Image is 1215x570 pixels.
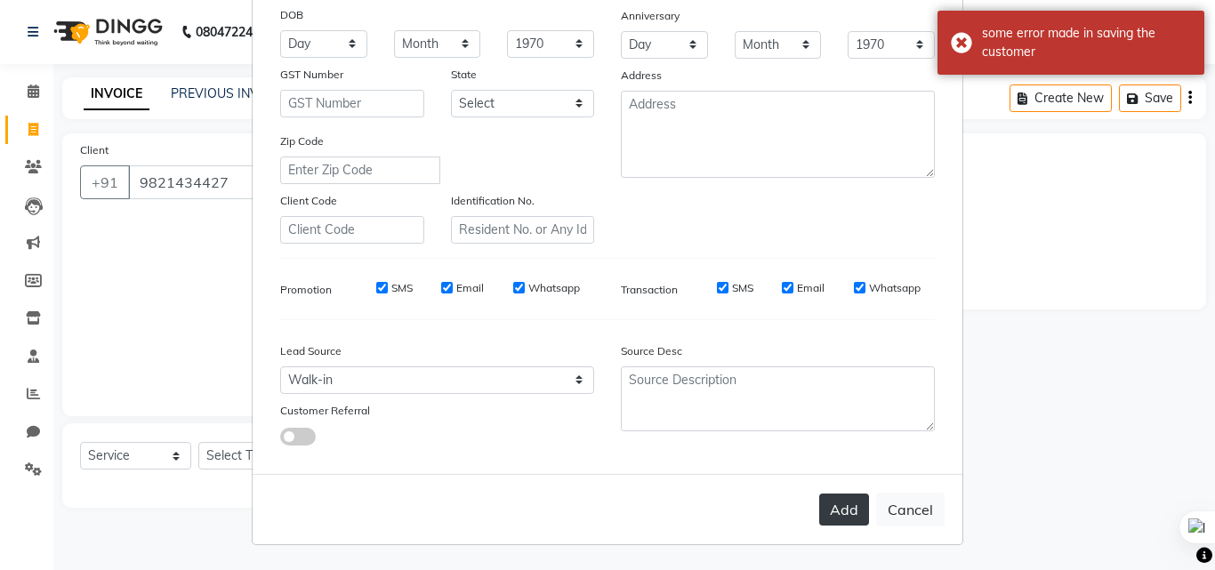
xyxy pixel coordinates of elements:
button: Cancel [876,493,945,526]
label: Zip Code [280,133,324,149]
label: Client Code [280,193,337,209]
input: Resident No. or Any Id [451,216,595,244]
label: Promotion [280,282,332,298]
label: Whatsapp [869,280,921,296]
label: State [451,67,477,83]
input: Enter Zip Code [280,157,440,184]
label: Anniversary [621,8,680,24]
label: SMS [391,280,413,296]
label: Email [456,280,484,296]
label: Identification No. [451,193,535,209]
label: Source Desc [621,343,682,359]
div: some error made in saving the customer [982,24,1191,61]
label: GST Number [280,67,343,83]
label: DOB [280,7,303,23]
input: Client Code [280,216,424,244]
label: Lead Source [280,343,342,359]
label: SMS [732,280,753,296]
label: Whatsapp [528,280,580,296]
label: Email [797,280,825,296]
label: Address [621,68,662,84]
label: Customer Referral [280,403,370,419]
label: Transaction [621,282,678,298]
button: Add [819,494,869,526]
input: GST Number [280,90,424,117]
